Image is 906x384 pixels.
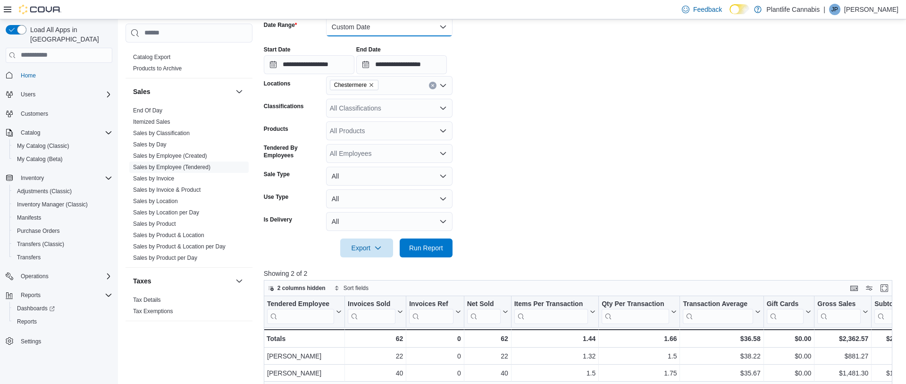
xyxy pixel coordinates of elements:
div: 0 [409,333,461,344]
div: 40 [348,367,403,379]
button: Operations [2,270,116,283]
span: Sales by Location per Day [133,209,199,216]
button: Gift Cards [766,299,811,324]
span: Sort fields [344,284,369,292]
button: Sales [234,86,245,97]
div: $38.22 [683,350,760,362]
span: Sales by Product & Location [133,231,204,239]
span: Home [17,69,112,81]
a: Sales by Invoice [133,175,174,182]
button: Items Per Transaction [514,299,596,324]
div: 1.44 [514,333,596,344]
a: Sales by Product & Location [133,232,204,239]
span: Users [17,89,112,100]
button: Reports [2,289,116,302]
span: Chestermere [330,80,378,90]
div: Transaction Average [683,299,753,308]
span: Purchase Orders [17,227,60,235]
div: Gift Cards [766,299,804,308]
button: Products [234,33,245,44]
span: Tax Details [133,296,161,304]
span: Inventory Manager (Classic) [17,201,88,208]
h3: Taxes [133,276,151,286]
button: Invoices Sold [348,299,403,324]
span: Operations [21,273,49,280]
a: Inventory Manager (Classic) [13,199,92,210]
button: Enter fullscreen [879,282,890,294]
a: Itemized Sales [133,119,170,125]
button: Keyboard shortcuts [848,282,860,294]
div: Taxes [126,294,252,321]
span: Manifests [17,214,41,222]
span: Chestermere [334,80,367,90]
span: Sales by Employee (Tendered) [133,163,210,171]
div: 1.66 [602,333,677,344]
label: Use Type [264,193,288,201]
a: Reports [13,316,41,327]
button: Reports [17,290,44,301]
button: My Catalog (Classic) [9,139,116,153]
a: Sales by Employee (Tendered) [133,164,210,171]
button: Sales [133,87,232,96]
img: Cova [19,5,61,14]
span: Products to Archive [133,65,182,72]
span: Tax Exemptions [133,307,173,315]
span: Sales by Product & Location per Day [133,243,226,250]
p: [PERSON_NAME] [844,4,898,15]
button: All [326,189,453,208]
a: My Catalog (Classic) [13,140,73,152]
button: Catalog [17,127,44,138]
button: Home [2,68,116,82]
div: 62 [467,333,508,344]
button: Inventory [17,172,48,184]
div: [PERSON_NAME] [267,350,342,362]
p: Showing 2 of 2 [264,269,898,278]
label: End Date [356,46,381,53]
input: Press the down key to open a popover containing a calendar. [264,55,354,74]
a: Sales by Invoice & Product [133,187,201,193]
span: Feedback [693,5,722,14]
div: 1.5 [602,350,677,362]
label: Products [264,125,288,133]
span: Export [346,239,387,257]
span: Sales by Product [133,220,176,228]
span: Run Report [409,243,443,253]
button: Manifests [9,211,116,224]
div: $36.58 [683,333,760,344]
div: $881.27 [817,350,868,362]
button: Open list of options [439,82,447,89]
span: Dashboards [17,305,55,312]
a: Sales by Product per Day [133,255,197,261]
button: Remove Chestermere from selection in this group [369,82,374,88]
div: Invoices Ref [409,299,453,324]
span: Sales by Location [133,197,178,205]
a: Settings [17,336,45,347]
div: Items Per Transaction [514,299,588,308]
div: $35.67 [683,367,760,379]
a: Sales by Location [133,198,178,205]
a: Sales by Employee (Created) [133,153,207,159]
div: Products [126,51,252,78]
button: Export [340,239,393,257]
button: Gross Sales [817,299,868,324]
span: JP [831,4,838,15]
label: Locations [264,80,291,87]
span: Settings [17,335,112,347]
button: 2 columns hidden [264,282,329,294]
span: Manifests [13,212,112,223]
span: My Catalog (Classic) [13,140,112,152]
div: Qty Per Transaction [602,299,669,324]
span: Inventory Manager (Classic) [13,199,112,210]
button: Purchase Orders [9,224,116,238]
div: 1.5 [514,367,596,379]
button: Open list of options [439,127,447,135]
span: My Catalog (Beta) [13,154,112,165]
span: Adjustments (Classic) [13,186,112,197]
div: Invoices Sold [348,299,395,308]
label: Is Delivery [264,216,292,223]
span: Transfers (Classic) [13,239,112,250]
